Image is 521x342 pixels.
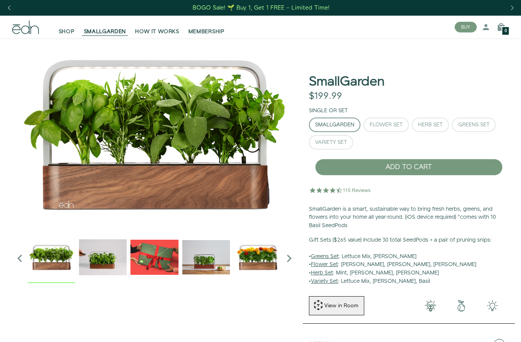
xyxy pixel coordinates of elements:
a: HOW IT WORKS [130,19,183,35]
img: EMAILS_-_Holiday_21_PT1_28_9986b34a-7908-4121-b1c1-9595d1e43abe_1024x.png [130,233,178,281]
button: BUY [455,22,477,32]
div: Variety Set [315,140,347,145]
span: SHOP [59,28,75,35]
div: 4 / 6 [182,233,230,283]
div: View in Room [323,302,359,310]
span: SMALLGARDEN [84,28,126,35]
button: SmallGarden [309,118,360,132]
div: Herb Set [418,122,443,127]
div: 5 / 6 [234,233,281,283]
u: Variety Set [311,277,338,285]
div: Greens Set [458,122,490,127]
a: BOGO Sale! 🌱 Buy 1, Get 1 FREE – Limited Time! [192,2,331,14]
h1: SmallGarden [309,75,384,89]
img: 4.5 star rating [309,182,372,198]
img: edn-smallgarden-mixed-herbs-table-product-2000px_1024x.jpg [182,233,230,281]
img: edn-smallgarden-marigold-hero-SLV-2000px_1024x.png [234,233,281,281]
span: HOW IT WORKS [135,28,179,35]
i: Previous slide [12,251,27,266]
button: Herb Set [412,118,449,132]
button: Flower Set [363,118,409,132]
a: MEMBERSHIP [184,19,229,35]
div: 1 / 6 [12,39,297,229]
p: SmallGarden is a smart, sustainable way to bring fresh herbs, greens, and flowers into your home ... [309,205,509,230]
p: • : Lettuce Mix, [PERSON_NAME] • : [PERSON_NAME], [PERSON_NAME], [PERSON_NAME] • : Mint, [PERSON_... [309,236,509,286]
b: Gift Sets ($265 value) Include 30 total SeedPods + a pair of pruning snips: [309,236,492,244]
u: Herb Set [311,269,333,277]
img: edn-smallgarden-tech.png [477,300,508,311]
a: SMALLGARDEN [79,19,131,35]
div: 3 / 6 [130,233,178,283]
img: 001-light-bulb.png [415,300,446,311]
button: Variety Set [309,135,353,150]
div: 1 / 6 [27,233,75,283]
img: Official-EDN-SMALLGARDEN-HERB-HERO-SLV-2000px_1024x.png [27,233,75,281]
button: View in Room [309,296,364,315]
div: 2 / 6 [79,233,127,283]
img: Official-EDN-SMALLGARDEN-HERB-HERO-SLV-2000px_4096x.png [12,39,297,229]
u: Flower Set [311,261,338,268]
button: ADD TO CART [315,159,503,176]
div: $199.99 [309,91,342,102]
div: SmallGarden [315,122,354,127]
img: edn-trim-basil.2021-09-07_14_55_24_1024x.gif [79,233,127,281]
div: Flower Set [370,122,403,127]
u: Greens Set [311,253,339,260]
a: SHOP [54,19,79,35]
label: Single or Set [309,107,348,115]
button: Greens Set [452,118,496,132]
div: BOGO Sale! 🌱 Buy 1, Get 1 FREE – Limited Time! [193,4,330,12]
i: Next slide [281,251,297,266]
span: MEMBERSHIP [188,28,225,35]
iframe: Opens a widget where you can find more information [495,319,513,338]
span: 0 [505,29,507,33]
img: green-earth.png [446,300,477,311]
